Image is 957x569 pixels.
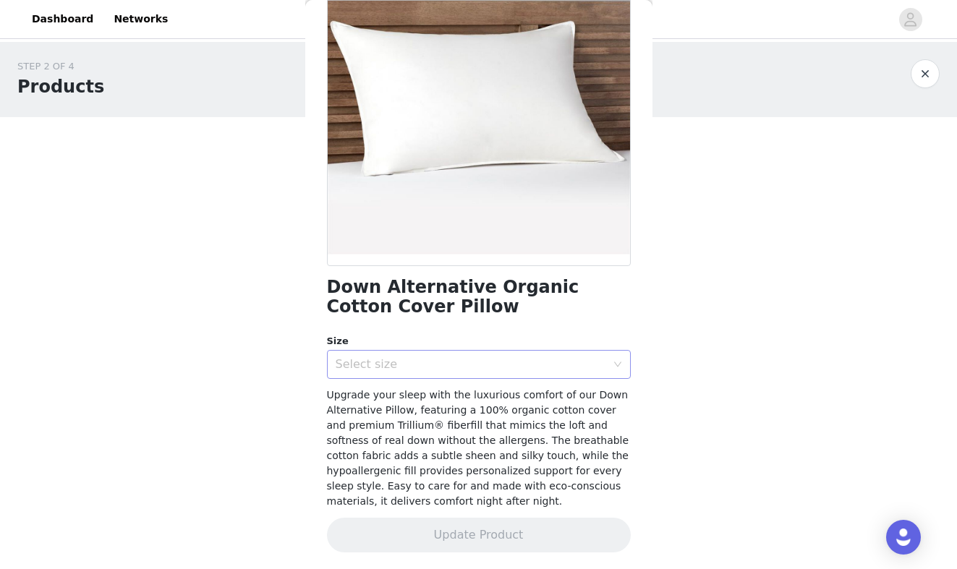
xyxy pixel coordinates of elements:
div: Select size [336,357,606,372]
h1: Down Alternative Organic Cotton Cover Pillow [327,278,631,317]
div: STEP 2 OF 4 [17,59,104,74]
a: Dashboard [23,3,102,35]
span: Upgrade your sleep with the luxurious comfort of our Down Alternative Pillow, featuring a 100% or... [327,389,629,507]
h1: Products [17,74,104,100]
div: avatar [903,8,917,31]
button: Update Product [327,518,631,552]
i: icon: down [613,360,622,370]
a: Networks [105,3,176,35]
div: Size [327,334,631,348]
div: Open Intercom Messenger [886,520,921,555]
